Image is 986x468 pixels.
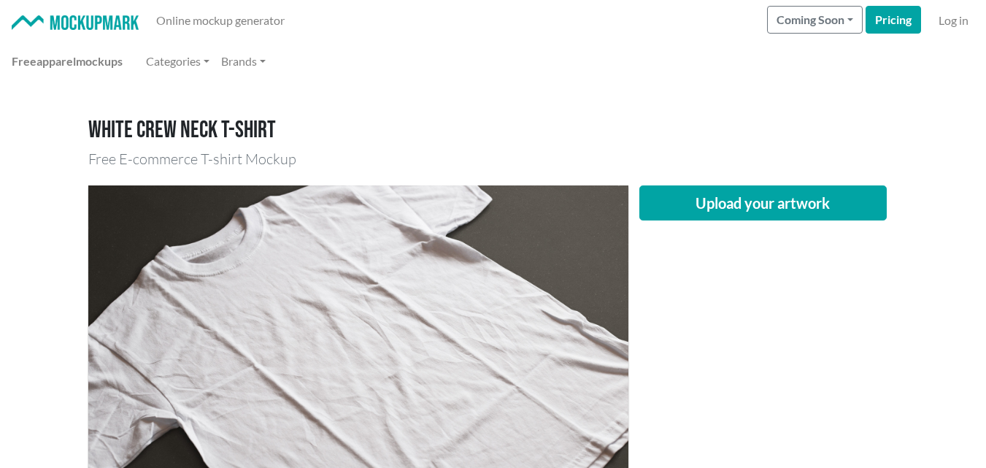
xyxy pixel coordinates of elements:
button: Upload your artwork [639,185,887,220]
button: Coming Soon [767,6,863,34]
h1: White crew neck T-shirt [88,117,898,145]
a: Online mockup generator [150,6,290,35]
a: Freeapparelmockups [6,47,128,76]
a: Log in [933,6,974,35]
span: apparel [36,54,76,68]
h3: Free E-commerce T-shirt Mockup [88,150,898,168]
a: Brands [215,47,271,76]
img: Mockup Mark [12,15,139,31]
a: Pricing [866,6,921,34]
a: Categories [140,47,215,76]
